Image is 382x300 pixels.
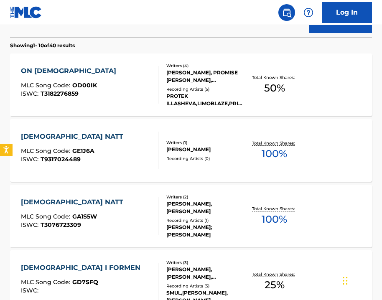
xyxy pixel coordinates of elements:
[72,278,98,286] span: GD7SFQ
[41,155,81,163] span: T9317024489
[21,132,127,142] div: [DEMOGRAPHIC_DATA] NATT
[41,90,79,97] span: T3182276859
[21,197,127,207] div: [DEMOGRAPHIC_DATA] NATT
[21,66,120,76] div: ON [DEMOGRAPHIC_DATA]
[21,221,41,229] span: ISWC :
[72,81,97,89] span: OD00IK
[262,146,287,161] span: 100 %
[322,2,372,23] a: Log In
[72,213,97,220] span: GA1S5W
[252,206,297,212] p: Total Known Shares:
[166,63,244,69] div: Writers ( 4 )
[72,147,94,155] span: GE1J6A
[41,221,81,229] span: T3076723309
[166,194,244,200] div: Writers ( 2 )
[166,146,244,153] div: [PERSON_NAME]
[21,155,41,163] span: ISWC :
[166,86,244,92] div: Recording Artists ( 5 )
[10,53,372,116] a: ON [DEMOGRAPHIC_DATA]MLC Song Code:OD00IKISWC:T3182276859Writers (4)[PERSON_NAME], PROMISE [PERSO...
[21,263,145,273] div: [DEMOGRAPHIC_DATA] I FORMEN
[252,271,297,277] p: Total Known Shares:
[21,81,72,89] span: MLC Song Code :
[10,6,42,18] img: MLC Logo
[21,287,41,294] span: ISWC :
[252,74,297,81] p: Total Known Shares:
[21,213,72,220] span: MLC Song Code :
[166,92,244,107] div: PROTEK ILLASHEVA,LIMOBLAZE,PRINX EMMANUEL, [PERSON_NAME], [GEOGRAPHIC_DATA] FEATURING LIMOBLAZE A...
[10,119,372,182] a: [DEMOGRAPHIC_DATA] NATTMLC Song Code:GE1J6AISWC:T9317024489Writers (1)[PERSON_NAME]Recording Arti...
[340,260,382,300] iframe: Chat Widget
[166,283,244,289] div: Recording Artists ( 5 )
[10,42,75,49] p: Showing 1 - 10 of 40 results
[166,69,244,84] div: [PERSON_NAME], PROMISE [PERSON_NAME], [PERSON_NAME], [PERSON_NAME]
[282,8,292,18] img: search
[166,200,244,215] div: [PERSON_NAME], [PERSON_NAME]
[264,81,285,96] span: 50 %
[21,90,41,97] span: ISWC :
[21,278,72,286] span: MLC Song Code :
[166,140,244,146] div: Writers ( 1 )
[252,140,297,146] p: Total Known Shares:
[166,259,244,266] div: Writers ( 3 )
[166,266,244,281] div: [PERSON_NAME], [PERSON_NAME], [PERSON_NAME]
[166,155,244,162] div: Recording Artists ( 0 )
[343,268,348,293] div: Drag
[262,212,287,227] span: 100 %
[21,147,72,155] span: MLC Song Code :
[300,4,317,21] div: Help
[10,185,372,247] a: [DEMOGRAPHIC_DATA] NATTMLC Song Code:GA1S5WISWC:T3076723309Writers (2)[PERSON_NAME], [PERSON_NAME...
[278,4,295,21] a: Public Search
[303,8,313,18] img: help
[265,277,285,292] span: 25 %
[166,224,244,239] div: [PERSON_NAME];[PERSON_NAME]
[166,217,244,224] div: Recording Artists ( 1 )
